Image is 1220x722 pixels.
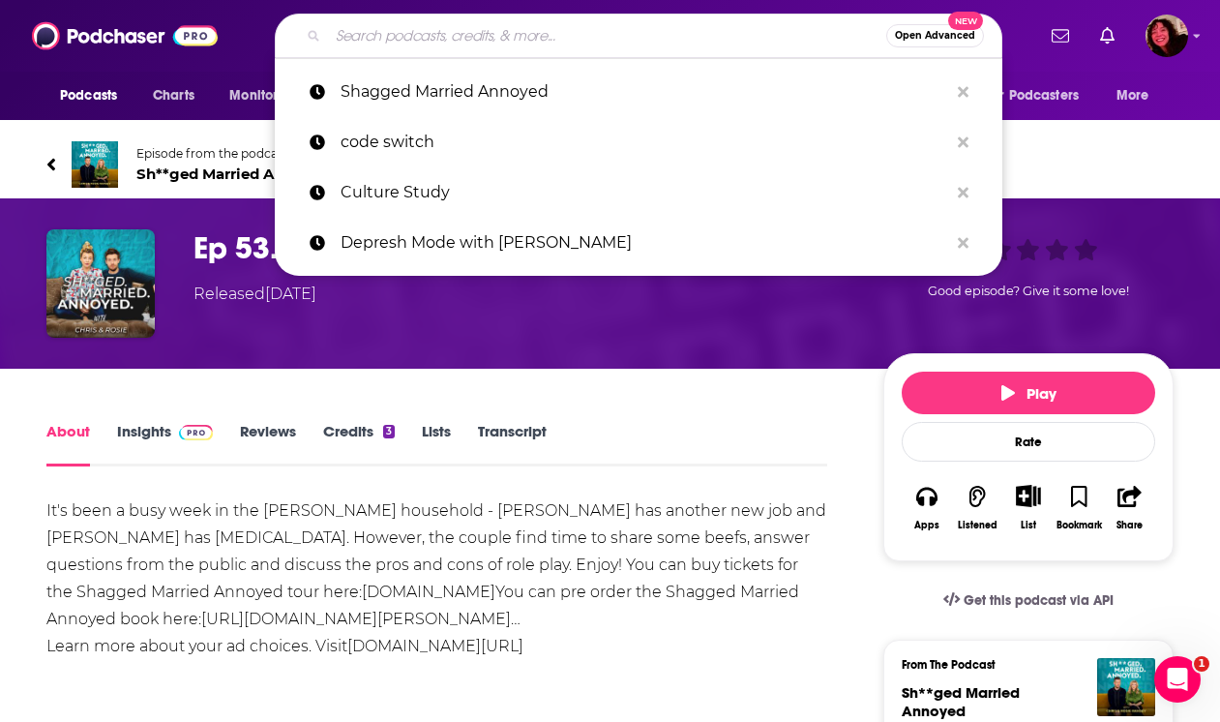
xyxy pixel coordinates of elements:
div: Released [DATE] [193,283,316,306]
a: Sh**ged Married Annoyed [902,683,1020,720]
a: Show notifications dropdown [1092,19,1122,52]
span: For Podcasters [986,82,1079,109]
input: Search podcasts, credits, & more... [328,20,886,51]
p: Depresh Mode with John Moe [341,218,948,268]
div: Search podcasts, credits, & more... [275,14,1002,58]
div: Bookmark [1056,520,1102,531]
a: Reviews [240,422,296,466]
button: Bookmark [1054,472,1104,543]
button: Apps [902,472,952,543]
a: Culture Study [275,167,1002,218]
span: Get this podcast via API [964,592,1114,609]
p: Culture Study [341,167,948,218]
a: Charts [140,77,206,114]
a: [URL][DOMAIN_NAME][PERSON_NAME]… [201,610,521,628]
div: Show More ButtonList [1003,472,1054,543]
span: Episode from the podcast [136,146,372,161]
span: 1 [1194,656,1209,672]
span: More [1116,82,1149,109]
div: Rate [902,422,1155,462]
img: Podchaser - Follow, Share and Rate Podcasts [32,17,218,54]
div: It's been a busy week in the [PERSON_NAME] household - [PERSON_NAME] has another new job and [PER... [46,497,827,660]
a: Credits3 [323,422,395,466]
img: User Profile [1146,15,1188,57]
button: open menu [973,77,1107,114]
a: Depresh Mode with [PERSON_NAME] [275,218,1002,268]
img: Ep 53. Auntie Panky [46,229,155,338]
a: Shagged Married Annoyed [275,67,1002,117]
a: Sh**ged Married AnnoyedEpisode from the podcastSh**ged Married Annoyed88 [46,141,1174,188]
p: Shagged Married Annoyed [341,67,948,117]
iframe: Intercom live chat [1154,656,1201,703]
a: Transcript [478,422,547,466]
img: Podchaser Pro [179,425,213,440]
p: code switch [341,117,948,167]
div: 3 [383,425,395,438]
img: Sh**ged Married Annoyed [1097,658,1155,716]
a: Show notifications dropdown [1044,19,1077,52]
span: Good episode? Give it some love! [928,284,1129,298]
a: [DOMAIN_NAME] [362,583,495,601]
a: Get this podcast via API [928,577,1129,624]
span: Monitoring [229,82,298,109]
div: Listened [958,520,997,531]
h1: Ep 53. Auntie Panky [193,229,852,267]
span: New [948,12,983,30]
a: [DOMAIN_NAME][URL] [347,637,523,655]
img: Sh**ged Married Annoyed [72,141,118,188]
div: List [1021,519,1036,531]
button: open menu [216,77,323,114]
a: code switch [275,117,1002,167]
span: Open Advanced [895,31,975,41]
button: Share [1105,472,1155,543]
span: Logged in as Kathryn-Musilek [1146,15,1188,57]
button: Play [902,372,1155,414]
div: Share [1116,520,1143,531]
button: Listened [952,472,1002,543]
a: Lists [422,422,451,466]
button: Open AdvancedNew [886,24,984,47]
span: Charts [153,82,194,109]
h3: From The Podcast [902,658,1140,672]
span: Sh**ged Married Annoyed [136,165,372,183]
div: Apps [914,520,939,531]
a: InsightsPodchaser Pro [117,422,213,466]
a: About [46,422,90,466]
button: open menu [1103,77,1174,114]
span: Play [1001,384,1056,403]
button: Show More Button [1008,485,1048,506]
button: Show profile menu [1146,15,1188,57]
span: Podcasts [60,82,117,109]
button: open menu [46,77,142,114]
